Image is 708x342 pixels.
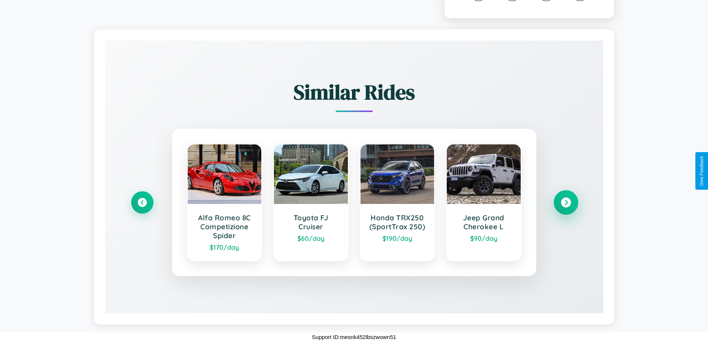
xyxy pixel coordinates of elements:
[360,144,435,261] a: Honda TRX250 (SportTrax 250)$190/day
[312,332,396,342] p: Support ID: mesnk452lbszwown51
[273,144,349,261] a: Toyota FJ Cruiser$60/day
[454,213,513,231] h3: Jeep Grand Cherokee L
[195,243,254,251] div: $ 170 /day
[699,156,704,186] div: Give Feedback
[195,213,254,240] h3: Alfa Romeo 8C Competizione Spider
[187,144,262,261] a: Alfa Romeo 8C Competizione Spider$170/day
[281,213,340,231] h3: Toyota FJ Cruiser
[368,213,427,231] h3: Honda TRX250 (SportTrax 250)
[454,234,513,242] div: $ 90 /day
[446,144,521,261] a: Jeep Grand Cherokee L$90/day
[131,78,577,106] h2: Similar Rides
[368,234,427,242] div: $ 190 /day
[281,234,340,242] div: $ 60 /day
